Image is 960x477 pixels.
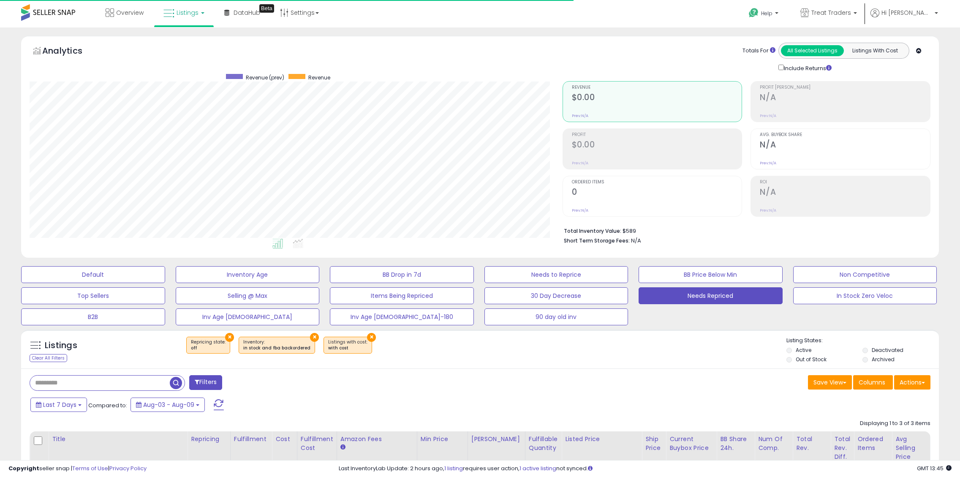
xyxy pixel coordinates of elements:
[639,287,783,304] button: Needs Repriced
[176,308,320,325] button: Inv Age [DEMOGRAPHIC_DATA]
[43,401,76,409] span: Last 7 Days
[772,63,842,73] div: Include Returns
[176,287,320,304] button: Selling @ Max
[109,464,147,472] a: Privacy Policy
[191,435,227,444] div: Repricing
[444,464,463,472] a: 1 listing
[234,8,260,17] span: DataHub
[760,113,776,118] small: Prev: N/A
[191,339,226,352] span: Repricing state :
[881,8,932,17] span: Hi [PERSON_NAME]
[760,85,930,90] span: Profit [PERSON_NAME]
[176,266,320,283] button: Inventory Age
[243,339,310,352] span: Inventory :
[484,308,628,325] button: 90 day old inv
[234,435,268,444] div: Fulfillment
[894,375,930,390] button: Actions
[340,444,345,451] small: Amazon Fees.
[669,435,713,452] div: Current Buybox Price
[857,435,888,452] div: Ordered Items
[917,464,952,472] span: 2025-08-17 13:45 GMT
[8,464,39,472] strong: Copyright
[88,401,127,409] span: Compared to:
[177,8,199,17] span: Listings
[742,47,775,55] div: Totals For
[572,85,742,90] span: Revenue
[853,375,893,390] button: Columns
[761,10,772,17] span: Help
[796,435,827,452] div: Total Rev.
[811,8,851,17] span: Treat Traders
[301,435,333,452] div: Fulfillment Cost
[796,346,811,354] label: Active
[760,133,930,137] span: Avg. Buybox Share
[572,208,588,213] small: Prev: N/A
[367,333,376,342] button: ×
[21,266,165,283] button: Default
[45,340,77,352] h5: Listings
[872,346,903,354] label: Deactivated
[564,225,924,235] li: $589
[310,333,319,342] button: ×
[572,161,588,166] small: Prev: N/A
[872,356,895,363] label: Archived
[339,465,952,473] div: Last InventoryLab Update: 2 hours ago, requires user action, not synced.
[793,266,937,283] button: Non Competitive
[275,435,294,444] div: Cost
[330,287,474,304] button: Items Being Repriced
[52,435,184,444] div: Title
[843,45,906,56] button: Listings With Cost
[308,74,330,81] span: Revenue
[645,435,662,452] div: Ship Price
[30,398,87,412] button: Last 7 Days
[760,208,776,213] small: Prev: N/A
[760,93,930,104] h2: N/A
[519,464,556,472] a: 1 active listing
[781,45,844,56] button: All Selected Listings
[246,74,284,81] span: Revenue (prev)
[859,378,885,387] span: Columns
[8,465,147,473] div: seller snap | |
[131,398,205,412] button: Aug-03 - Aug-09
[870,8,938,27] a: Hi [PERSON_NAME]
[834,435,850,461] div: Total Rev. Diff.
[572,113,588,118] small: Prev: N/A
[30,354,67,362] div: Clear All Filters
[21,287,165,304] button: Top Sellers
[189,375,222,390] button: Filters
[760,180,930,185] span: ROI
[564,237,630,244] b: Short Term Storage Fees:
[860,420,930,428] div: Displaying 1 to 3 of 3 items
[760,140,930,151] h2: N/A
[243,345,310,351] div: in stock and fba backordered
[484,266,628,283] button: Needs to Reprice
[565,435,638,444] div: Listed Price
[72,464,108,472] a: Terms of Use
[191,345,226,351] div: off
[21,308,165,325] button: B2B
[330,266,474,283] button: BB Drop in 7d
[421,435,464,444] div: Min Price
[760,161,776,166] small: Prev: N/A
[796,356,827,363] label: Out of Stock
[572,187,742,199] h2: 0
[572,140,742,151] h2: $0.00
[572,133,742,137] span: Profit
[143,401,194,409] span: Aug-03 - Aug-09
[330,308,474,325] button: Inv Age [DEMOGRAPHIC_DATA]-180
[631,237,641,245] span: N/A
[720,435,751,452] div: BB Share 24h.
[471,435,522,444] div: [PERSON_NAME]
[259,4,274,13] div: Tooltip anchor
[340,435,413,444] div: Amazon Fees
[572,93,742,104] h2: $0.00
[742,1,787,27] a: Help
[895,435,926,461] div: Avg Selling Price
[328,339,367,352] span: Listings with cost :
[116,8,144,17] span: Overview
[793,287,937,304] button: In Stock Zero Veloc
[758,435,789,452] div: Num of Comp.
[42,45,99,59] h5: Analytics
[786,337,939,345] p: Listing States:
[484,287,628,304] button: 30 Day Decrease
